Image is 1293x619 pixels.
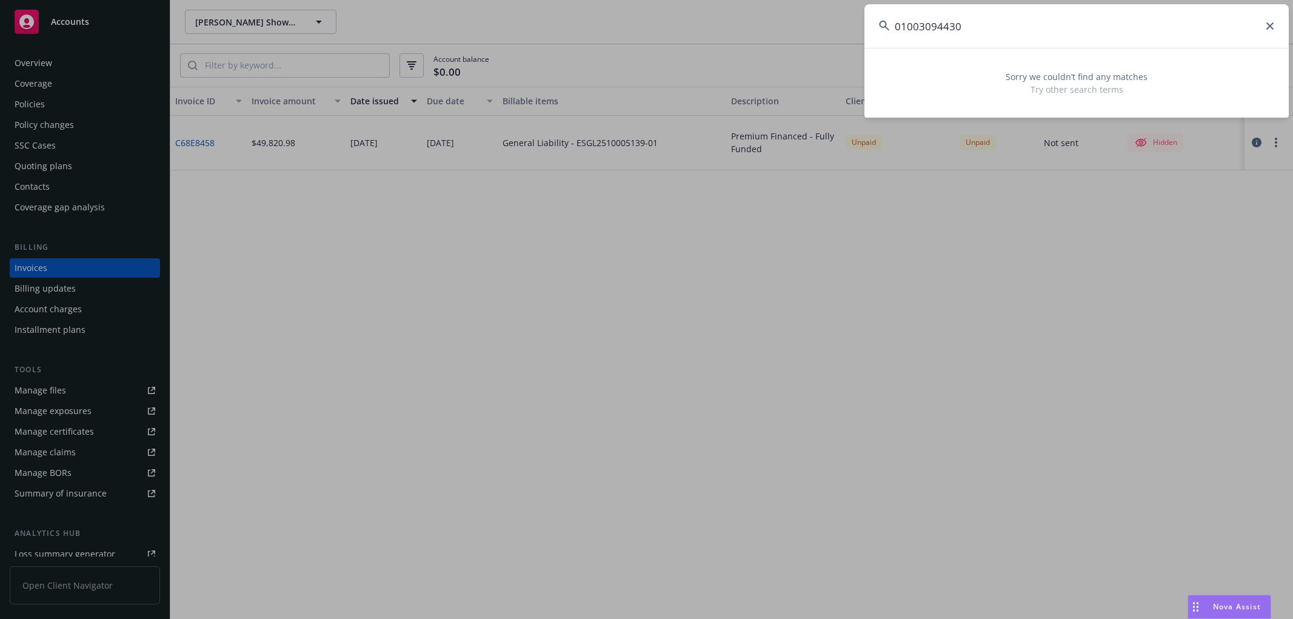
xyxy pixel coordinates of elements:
[879,83,1274,96] span: Try other search terms
[864,4,1289,48] input: Search...
[1188,595,1203,618] div: Drag to move
[1213,601,1261,612] span: Nova Assist
[1188,595,1271,619] button: Nova Assist
[879,70,1274,83] span: Sorry we couldn’t find any matches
